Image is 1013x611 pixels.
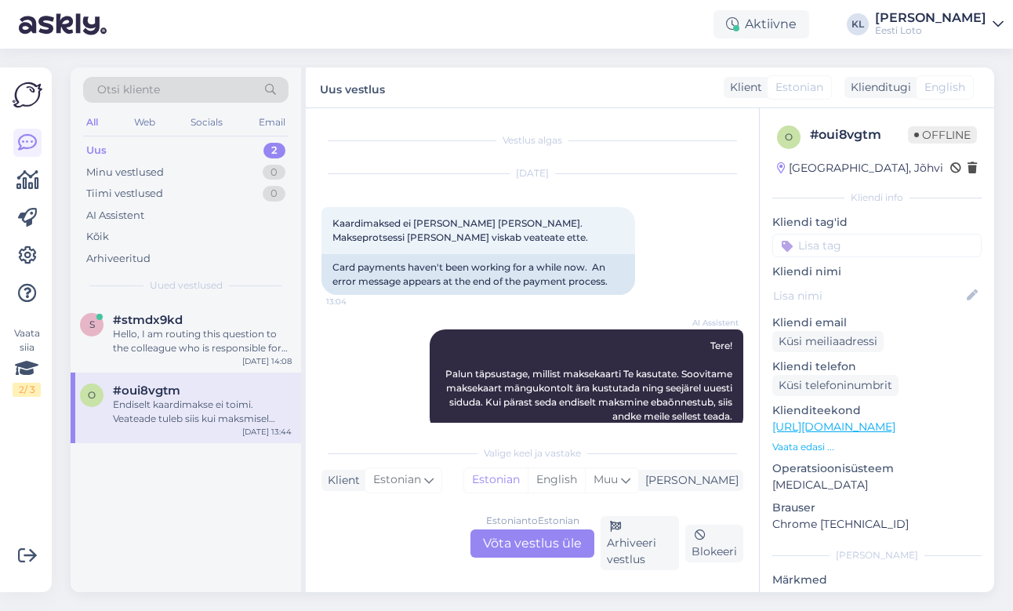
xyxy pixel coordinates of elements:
[113,398,292,426] div: Endiselt kaardimakse ei toimi. Veateade tuleb siis kui maksmisel vajutan kaardimakse peale ja hak...
[639,472,739,489] div: [PERSON_NAME]
[772,516,982,533] p: Chrome [TECHNICAL_ID]
[83,112,101,133] div: All
[772,460,982,477] p: Operatsioonisüsteem
[908,126,977,144] span: Offline
[13,326,41,397] div: Vaata siia
[86,186,163,202] div: Tiimi vestlused
[89,318,95,330] span: s
[844,79,911,96] div: Klienditugi
[772,191,982,205] div: Kliendi info
[150,278,223,293] span: Uued vestlused
[113,327,292,355] div: Hello, I am routing this question to the colleague who is responsible for this topic. The reply m...
[772,331,884,352] div: Küsi meiliaadressi
[724,79,762,96] div: Klient
[875,12,986,24] div: [PERSON_NAME]
[773,287,964,304] input: Lisa nimi
[86,208,144,224] div: AI Assistent
[86,251,151,267] div: Arhiveeritud
[777,160,943,176] div: [GEOGRAPHIC_DATA], Jõhvi
[263,186,285,202] div: 0
[924,79,965,96] span: English
[86,229,109,245] div: Kõik
[464,468,528,492] div: Estonian
[685,525,743,562] div: Blokeeri
[321,472,360,489] div: Klient
[86,165,164,180] div: Minu vestlused
[772,500,982,516] p: Brauser
[772,375,899,396] div: Küsi telefoninumbrit
[320,77,385,98] label: Uus vestlus
[810,125,908,144] div: # oui8vgtm
[775,79,823,96] span: Estonian
[321,254,635,295] div: Card payments haven't been working for a while now. An error message appears at the end of the pa...
[594,472,618,486] span: Muu
[772,548,982,562] div: [PERSON_NAME]
[772,572,982,588] p: Märkmed
[785,131,793,143] span: o
[772,440,982,454] p: Vaata edasi ...
[242,355,292,367] div: [DATE] 14:08
[321,446,743,460] div: Valige keel ja vastake
[326,296,385,307] span: 13:04
[528,468,585,492] div: English
[875,24,986,37] div: Eesti Loto
[131,112,158,133] div: Web
[772,234,982,257] input: Lisa tag
[263,143,285,158] div: 2
[373,471,421,489] span: Estonian
[847,13,869,35] div: KL
[88,389,96,401] span: o
[772,214,982,231] p: Kliendi tag'id
[13,80,42,110] img: Askly Logo
[113,313,183,327] span: #stmdx9kd
[772,402,982,419] p: Klienditeekond
[772,477,982,493] p: [MEDICAL_DATA]
[486,514,579,528] div: Estonian to Estonian
[772,420,895,434] a: [URL][DOMAIN_NAME]
[470,529,594,558] div: Võta vestlus üle
[772,358,982,375] p: Kliendi telefon
[242,426,292,438] div: [DATE] 13:44
[263,165,285,180] div: 0
[713,10,809,38] div: Aktiivne
[321,166,743,180] div: [DATE]
[772,264,982,280] p: Kliendi nimi
[332,217,588,243] span: Kaardimaksed ei [PERSON_NAME] [PERSON_NAME]. Makseprotsessi [PERSON_NAME] viskab veateate ette.
[601,516,679,570] div: Arhiveeri vestlus
[321,133,743,147] div: Vestlus algas
[97,82,160,98] span: Otsi kliente
[875,12,1004,37] a: [PERSON_NAME]Eesti Loto
[86,143,107,158] div: Uus
[256,112,289,133] div: Email
[113,384,180,398] span: #oui8vgtm
[187,112,226,133] div: Socials
[680,317,739,329] span: AI Assistent
[13,383,41,397] div: 2 / 3
[772,315,982,331] p: Kliendi email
